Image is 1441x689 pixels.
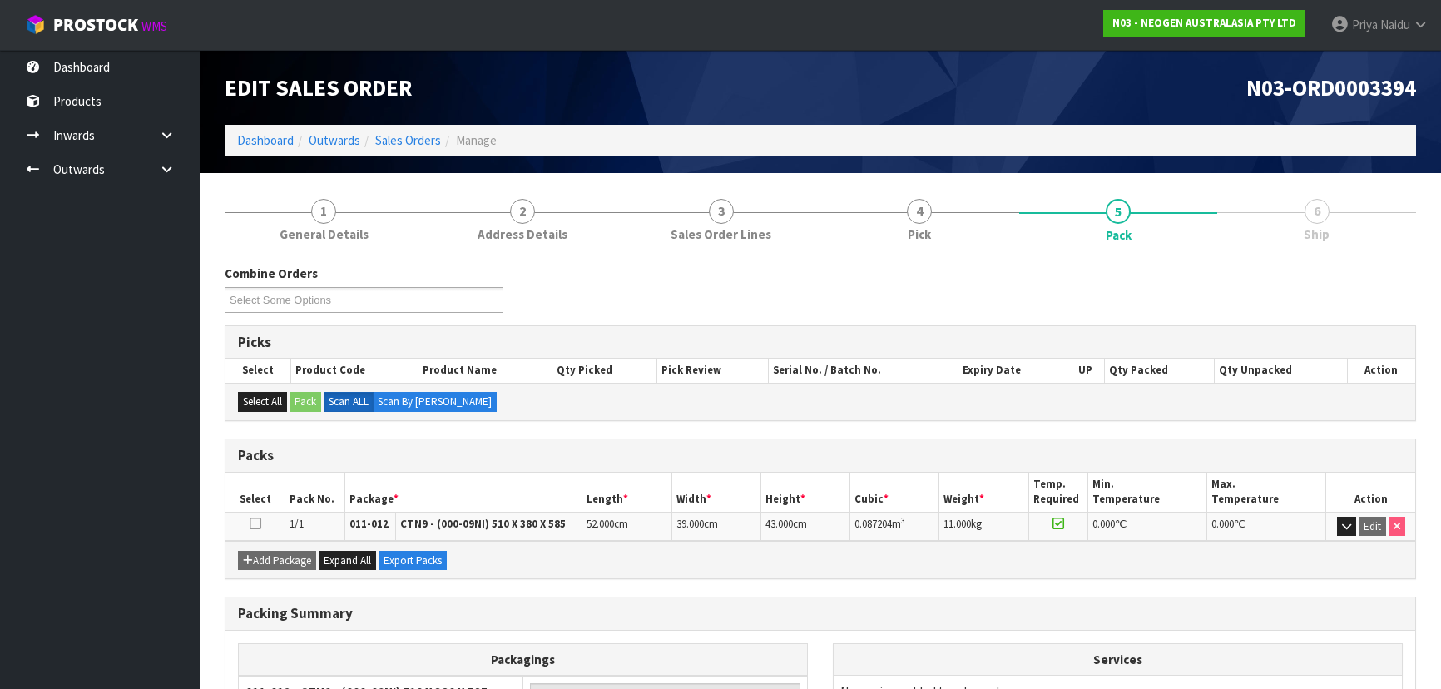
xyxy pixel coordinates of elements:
th: Length [582,473,671,512]
td: m [850,512,939,541]
a: N03 - NEOGEN AUSTRALASIA PTY LTD [1103,10,1305,37]
strong: N03 - NEOGEN AUSTRALASIA PTY LTD [1112,16,1296,30]
h3: Packing Summary [238,606,1403,622]
h3: Picks [238,335,1403,350]
span: 4 [907,199,932,224]
span: 52.000 [587,517,614,531]
img: cube-alt.png [25,14,46,35]
button: Export Packs [379,551,447,571]
small: WMS [141,18,167,34]
span: Edit Sales Order [225,73,412,102]
span: 11.000 [943,517,971,531]
th: Pick Review [657,359,769,382]
th: Product Name [418,359,552,382]
span: Sales Order Lines [671,226,771,243]
th: Qty Packed [1104,359,1214,382]
span: 1/1 [290,517,304,531]
strong: CTN9 - (000-09NI) 510 X 380 X 585 [400,517,566,531]
span: Priya [1352,17,1378,32]
span: 0.000 [1211,517,1234,531]
td: kg [939,512,1028,541]
th: Action [1347,359,1415,382]
th: Cubic [850,473,939,512]
span: 5 [1106,199,1131,224]
th: Action [1326,473,1415,512]
th: Services [834,644,1402,676]
span: 3 [709,199,734,224]
button: Select All [238,392,287,412]
th: Height [760,473,849,512]
sup: 3 [901,515,905,526]
td: cm [760,512,849,541]
span: Manage [456,132,497,148]
a: Sales Orders [375,132,441,148]
span: Naidu [1380,17,1410,32]
span: General Details [280,226,369,243]
th: Select [225,359,290,382]
span: ProStock [53,14,138,36]
span: 43.000 [765,517,793,531]
th: Weight [939,473,1028,512]
td: ℃ [1207,512,1326,541]
td: ℃ [1088,512,1207,541]
span: Pick [908,226,931,243]
button: Expand All [319,551,376,571]
span: 0.087204 [854,517,892,531]
label: Combine Orders [225,265,318,282]
label: Scan By [PERSON_NAME] [373,392,497,412]
td: cm [671,512,760,541]
th: Product Code [290,359,418,382]
span: 39.000 [676,517,704,531]
button: Edit [1359,517,1386,537]
th: Temp. Required [1028,473,1088,512]
a: Outwards [309,132,360,148]
th: Select [225,473,285,512]
td: cm [582,512,671,541]
span: 0.000 [1092,517,1115,531]
strong: 011-012 [349,517,389,531]
th: Qty Picked [552,359,657,382]
label: Scan ALL [324,392,374,412]
th: Width [671,473,760,512]
th: Expiry Date [958,359,1067,382]
th: Min. Temperature [1088,473,1207,512]
span: 2 [510,199,535,224]
span: Address Details [478,226,567,243]
button: Pack [290,392,321,412]
th: Packagings [239,643,808,676]
th: Package [344,473,582,512]
span: Ship [1304,226,1330,243]
h3: Packs [238,448,1403,463]
th: UP [1067,359,1104,382]
th: Qty Unpacked [1215,359,1348,382]
span: 6 [1305,199,1330,224]
th: Serial No. / Batch No. [769,359,958,382]
span: Expand All [324,553,371,568]
button: Add Package [238,551,316,571]
th: Pack No. [285,473,345,512]
span: Pack [1106,226,1132,244]
span: 1 [311,199,336,224]
span: N03-ORD0003394 [1246,73,1416,102]
a: Dashboard [237,132,294,148]
th: Max. Temperature [1207,473,1326,512]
